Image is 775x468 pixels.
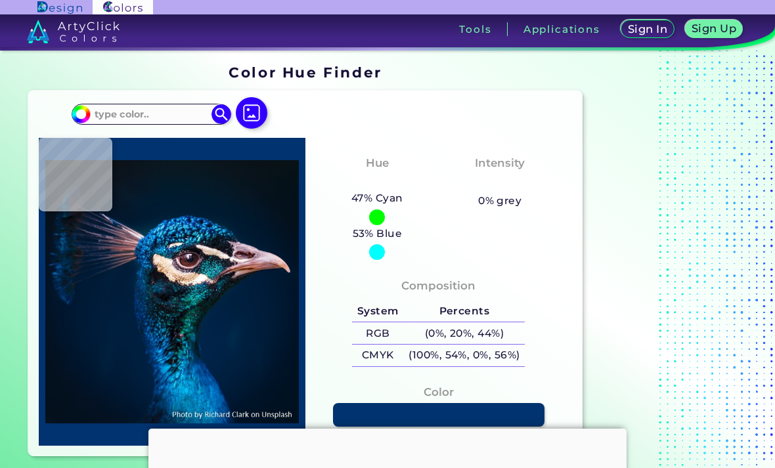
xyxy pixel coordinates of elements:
h3: Cyan-Blue [340,175,414,190]
h5: CMYK [352,345,403,366]
h5: RGB [352,322,403,344]
img: img_pavlin.jpg [45,144,299,439]
h4: Intensity [475,154,525,173]
h3: Vibrant [472,175,529,190]
h5: Sign In [630,24,666,34]
h5: Percents [404,301,525,322]
h5: 47% Cyan [346,190,408,207]
img: logo_artyclick_colors_white.svg [27,20,120,43]
img: icon search [211,104,231,124]
h3: Applications [523,24,600,34]
h5: 53% Blue [347,225,407,242]
h5: (100%, 54%, 0%, 56%) [404,345,525,366]
h4: Composition [401,276,476,295]
h4: Hue [366,154,389,173]
img: icon picture [236,97,267,129]
h5: Sign Up [694,24,734,33]
h1: Color Hue Finder [229,62,382,82]
a: Sign In [623,21,672,37]
h3: Tools [459,24,491,34]
img: ArtyClick Design logo [37,1,81,14]
a: Sign Up [688,21,740,37]
h5: (0%, 20%, 44%) [404,322,525,344]
h5: 0% grey [478,192,521,209]
input: type color.. [90,105,212,123]
h5: System [352,301,403,322]
h4: Color [424,383,454,402]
